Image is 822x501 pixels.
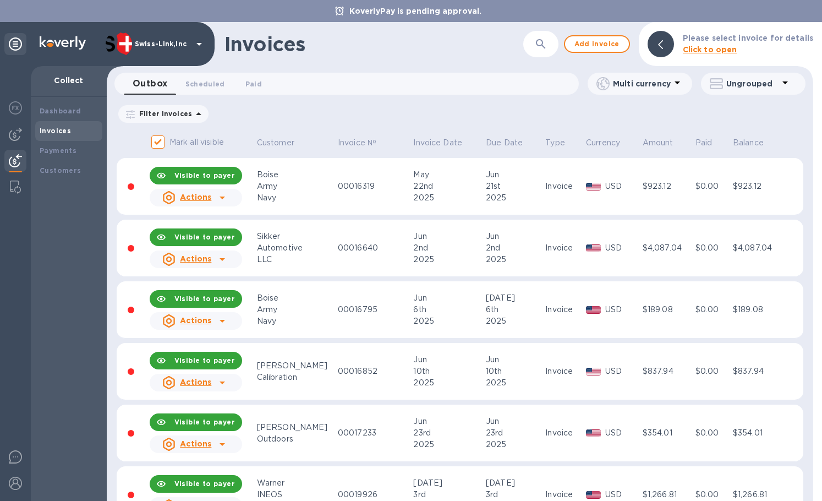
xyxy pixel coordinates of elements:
[257,372,335,383] div: Calibration
[486,304,542,315] div: 6th
[586,491,601,499] img: USD
[413,489,483,500] div: 3rd
[9,101,22,115] img: Foreign exchange
[245,78,262,90] span: Paid
[224,32,305,56] h1: Invoices
[586,306,601,314] img: USD
[574,37,620,51] span: Add invoice
[40,75,98,86] p: Collect
[586,137,620,149] p: Currency
[257,422,335,433] div: [PERSON_NAME]
[257,137,294,149] p: Customer
[643,137,673,149] p: Amount
[695,137,727,149] span: Paid
[413,169,483,181] div: May
[683,34,813,42] b: Please select invoice for details
[257,433,335,445] div: Outdoors
[486,137,523,149] p: Due Date
[413,315,483,327] div: 2025
[613,78,671,89] p: Multi currency
[413,366,483,377] div: 10th
[413,354,483,366] div: Jun
[733,181,782,192] div: $923.12
[545,137,565,149] p: Type
[486,181,542,192] div: 21st
[545,137,579,149] span: Type
[683,45,737,54] b: Click to open
[257,242,335,254] div: Automotive
[257,292,335,304] div: Boise
[545,242,583,254] div: Invoice
[257,304,335,315] div: Army
[643,304,692,315] div: $189.08
[413,427,483,439] div: 23rd
[257,181,335,192] div: Army
[413,137,476,149] span: Invoice Date
[643,489,692,500] div: $1,266.81
[586,368,601,375] img: USD
[486,292,542,304] div: [DATE]
[726,78,779,89] p: Ungrouped
[4,33,26,55] div: Unpin categories
[733,304,782,315] div: $189.08
[586,137,634,149] span: Currency
[413,181,483,192] div: 22nd
[40,127,71,135] b: Invoices
[174,233,235,241] b: Visible to payer
[413,254,483,265] div: 2025
[486,354,542,366] div: Jun
[344,6,487,17] p: KoverlyPay is pending approval.
[413,192,483,204] div: 2025
[486,315,542,327] div: 2025
[135,40,190,48] p: Swiss-Link,Inc
[695,366,730,377] div: $0.00
[338,137,376,149] p: Invoice №
[135,109,192,118] p: Filter Invoices
[545,181,583,192] div: Invoice
[486,366,542,377] div: 10th
[413,477,483,489] div: [DATE]
[586,244,601,252] img: USD
[605,366,639,377] p: USD
[545,427,583,439] div: Invoice
[180,316,211,325] u: Actions
[486,254,542,265] div: 2025
[413,377,483,389] div: 2025
[413,231,483,242] div: Jun
[133,76,168,91] span: Outbox
[413,292,483,304] div: Jun
[486,137,537,149] span: Due Date
[695,489,730,500] div: $0.00
[564,35,630,53] button: Add invoice
[174,418,235,426] b: Visible to payer
[413,242,483,254] div: 2nd
[545,304,583,315] div: Invoice
[486,192,542,204] div: 2025
[257,137,309,149] span: Customer
[338,181,410,192] div: 00016319
[605,489,639,500] p: USD
[338,427,410,439] div: 00017233
[643,242,692,254] div: $4,087.04
[180,378,211,386] u: Actions
[174,480,235,488] b: Visible to payer
[338,304,410,315] div: 00016795
[586,429,601,437] img: USD
[545,489,583,500] div: Invoice
[257,169,335,181] div: Boise
[695,181,730,192] div: $0.00
[174,356,235,364] b: Visible to payer
[643,427,692,439] div: $354.01
[257,231,335,242] div: Sikker
[643,181,692,192] div: $923.12
[605,242,639,254] p: USD
[486,427,542,439] div: 23rd
[257,477,335,489] div: Warner
[486,377,542,389] div: 2025
[413,439,483,450] div: 2025
[338,242,410,254] div: 00016640
[733,137,764,149] p: Balance
[545,366,583,377] div: Invoice
[169,137,224,148] p: Mark all visible
[733,427,782,439] div: $354.01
